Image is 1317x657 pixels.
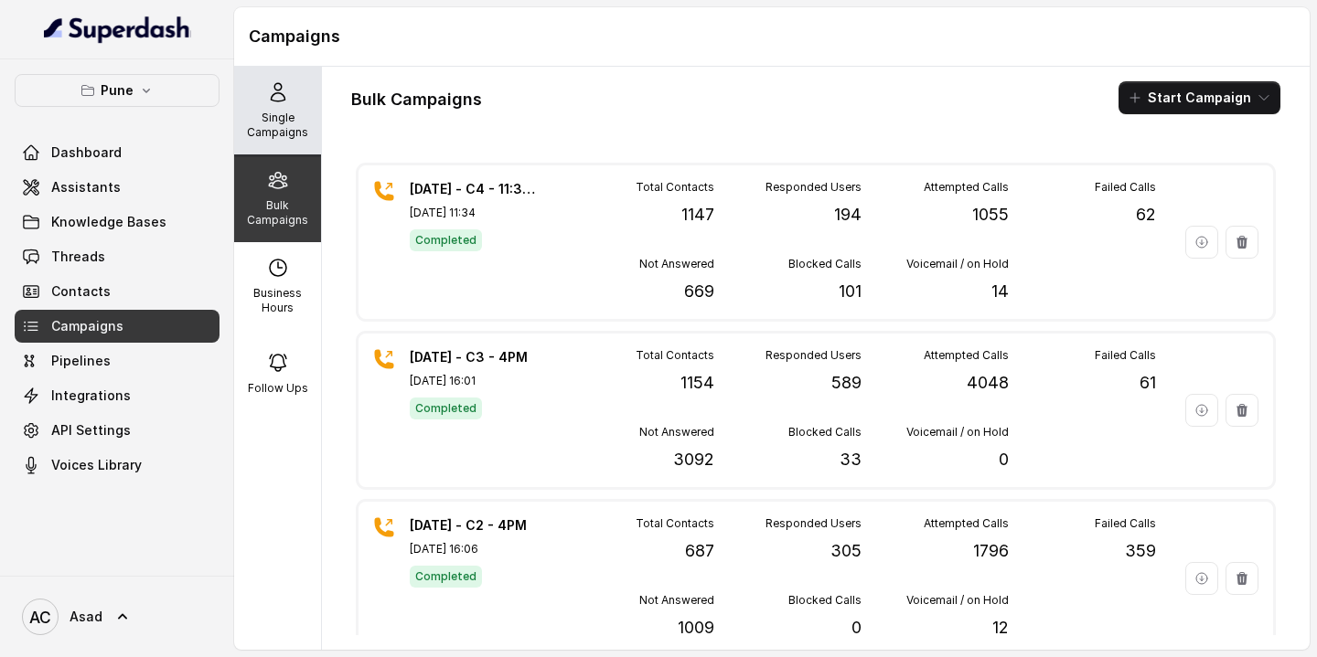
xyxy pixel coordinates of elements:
p: 0 [999,447,1009,472]
span: Dashboard [51,143,122,162]
p: Blocked Calls [788,257,862,271]
span: Integrations [51,387,131,405]
a: Pipelines [15,344,219,377]
p: Attempted Calls [924,348,1009,363]
p: Blocked Calls [788,425,862,440]
p: Blocked Calls [788,593,862,608]
span: Completed [410,566,482,588]
text: AC [29,608,51,627]
span: Knowledge Bases [51,213,166,231]
p: 61 [1140,370,1156,396]
img: light.svg [44,15,191,44]
p: 1796 [973,538,1009,564]
span: Completed [410,229,482,251]
p: Responded Users [766,516,862,531]
a: Integrations [15,379,219,412]
span: Completed [410,397,482,419]
p: Failed Calls [1095,348,1156,363]
p: 12 [992,615,1009,641]
p: 4048 [967,370,1009,396]
a: Voices Library [15,449,219,482]
p: Failed Calls [1095,180,1156,195]
p: Voicemail / on Hold [906,425,1009,440]
h1: Bulk Campaigns [351,85,482,114]
span: Campaigns [51,317,123,335]
button: Pune [15,74,219,107]
p: [DATE] 16:06 [410,542,538,556]
span: Asad [70,608,102,626]
a: Knowledge Bases [15,206,219,238]
p: [DATE] - C3 - 4PM [410,348,538,366]
button: Start Campaign [1119,81,1280,114]
p: 589 [831,370,862,396]
p: Not Answered [639,593,714,608]
p: 687 [685,538,714,564]
p: 3092 [673,447,714,472]
p: Attempted Calls [924,180,1009,195]
a: Contacts [15,275,219,308]
p: Pune [101,79,134,101]
p: Total Contacts [636,180,714,195]
p: Responded Users [766,180,862,195]
p: Failed Calls [1095,516,1156,531]
p: 1154 [680,370,714,396]
p: Responded Users [766,348,862,363]
span: Voices Library [51,456,142,474]
p: Attempted Calls [924,516,1009,531]
p: [DATE] - C4 - 11:30AM [410,180,538,198]
h1: Campaigns [249,22,1295,51]
p: 1055 [972,202,1009,228]
a: Threads [15,240,219,273]
p: Business Hours [241,286,314,315]
p: 1147 [681,202,714,228]
a: Dashboard [15,136,219,169]
span: API Settings [51,421,131,440]
a: Campaigns [15,310,219,343]
p: Voicemail / on Hold [906,593,1009,608]
p: 62 [1136,202,1156,228]
span: Contacts [51,282,111,301]
p: 33 [840,447,862,472]
p: Follow Ups [248,381,308,396]
p: 359 [1125,538,1156,564]
span: Pipelines [51,352,111,370]
p: Not Answered [639,425,714,440]
p: Total Contacts [636,516,714,531]
p: Total Contacts [636,348,714,363]
a: Asad [15,591,219,642]
p: Not Answered [639,257,714,271]
p: 1009 [678,615,714,641]
a: Assistants [15,171,219,204]
span: Assistants [51,178,121,196]
p: [DATE] - C2 - 4PM [410,516,538,535]
a: API Settings [15,414,219,447]
p: [DATE] 16:01 [410,374,538,388]
p: Voicemail / on Hold [906,257,1009,271]
p: Single Campaigns [241,111,314,140]
p: [DATE] 11:34 [410,206,538,220]
p: 669 [684,279,714,304]
p: 14 [991,279,1009,304]
span: Threads [51,248,105,266]
p: Bulk Campaigns [241,198,314,228]
p: 305 [830,538,862,564]
p: 101 [839,279,862,304]
p: 0 [851,615,862,641]
p: 194 [834,202,862,228]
